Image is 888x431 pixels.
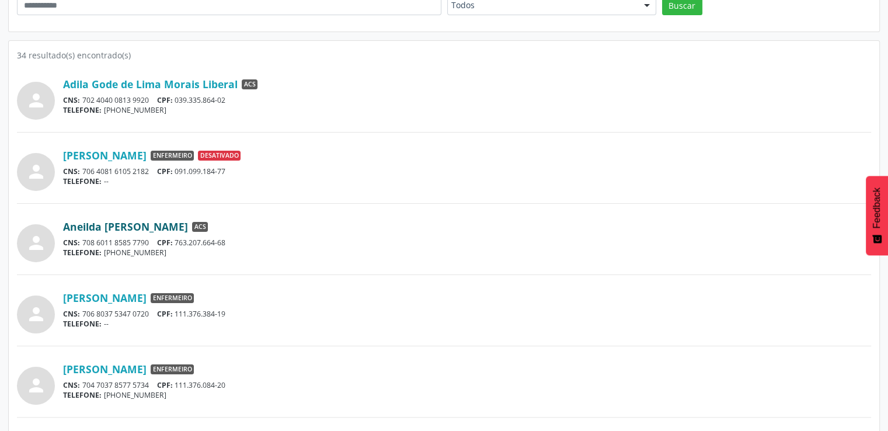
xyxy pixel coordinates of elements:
[872,187,882,228] span: Feedback
[63,248,871,258] div: [PHONE_NUMBER]
[151,151,194,161] span: Enfermeiro
[63,380,871,390] div: 704 7037 8577 5734 111.376.084-20
[198,151,241,161] span: Desativado
[157,309,173,319] span: CPF:
[63,363,147,376] a: [PERSON_NAME]
[192,222,208,232] span: ACS
[63,105,871,115] div: [PHONE_NUMBER]
[151,293,194,304] span: Enfermeiro
[63,309,80,319] span: CNS:
[63,319,102,329] span: TELEFONE:
[242,79,257,90] span: ACS
[63,248,102,258] span: TELEFONE:
[63,166,80,176] span: CNS:
[63,390,102,400] span: TELEFONE:
[26,375,47,396] i: person
[63,309,871,319] div: 706 8037 5347 0720 111.376.384-19
[63,220,188,233] a: Aneilda [PERSON_NAME]
[157,238,173,248] span: CPF:
[63,238,871,248] div: 708 6011 8585 7790 763.207.664-68
[157,380,173,390] span: CPF:
[157,95,173,105] span: CPF:
[63,390,871,400] div: [PHONE_NUMBER]
[63,105,102,115] span: TELEFONE:
[63,166,871,176] div: 706 4081 6105 2182 091.099.184-77
[26,304,47,325] i: person
[63,176,102,186] span: TELEFONE:
[17,49,871,61] div: 34 resultado(s) encontrado(s)
[26,161,47,182] i: person
[866,176,888,255] button: Feedback - Mostrar pesquisa
[63,238,80,248] span: CNS:
[63,95,871,105] div: 702 4040 0813 9920 039.335.864-02
[157,166,173,176] span: CPF:
[151,364,194,375] span: Enfermeiro
[63,176,871,186] div: --
[63,380,80,390] span: CNS:
[63,95,80,105] span: CNS:
[63,319,871,329] div: --
[26,90,47,111] i: person
[26,232,47,253] i: person
[63,291,147,304] a: [PERSON_NAME]
[63,149,147,162] a: [PERSON_NAME]
[63,78,238,91] a: Adila Gode de Lima Morais Liberal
